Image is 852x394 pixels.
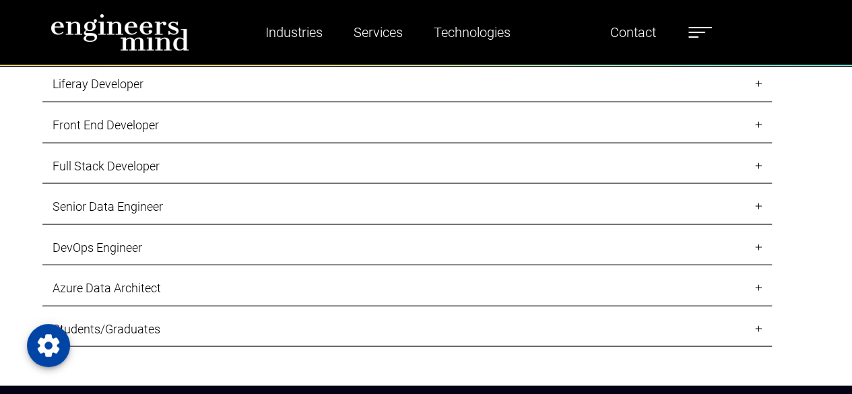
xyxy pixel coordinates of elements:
a: Full Stack Developer [42,148,772,184]
a: Technologies [428,17,516,48]
a: Services [348,17,408,48]
a: Contact [605,17,661,48]
a: Azure Data Architect [42,270,772,306]
a: Students/Graduates [42,311,772,347]
img: logo [51,13,189,51]
a: DevOps Engineer [42,230,772,265]
a: Front End Developer [42,107,772,143]
a: Liferay Developer [42,66,772,102]
a: Industries [260,17,328,48]
a: Senior Data Engineer [42,189,772,224]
